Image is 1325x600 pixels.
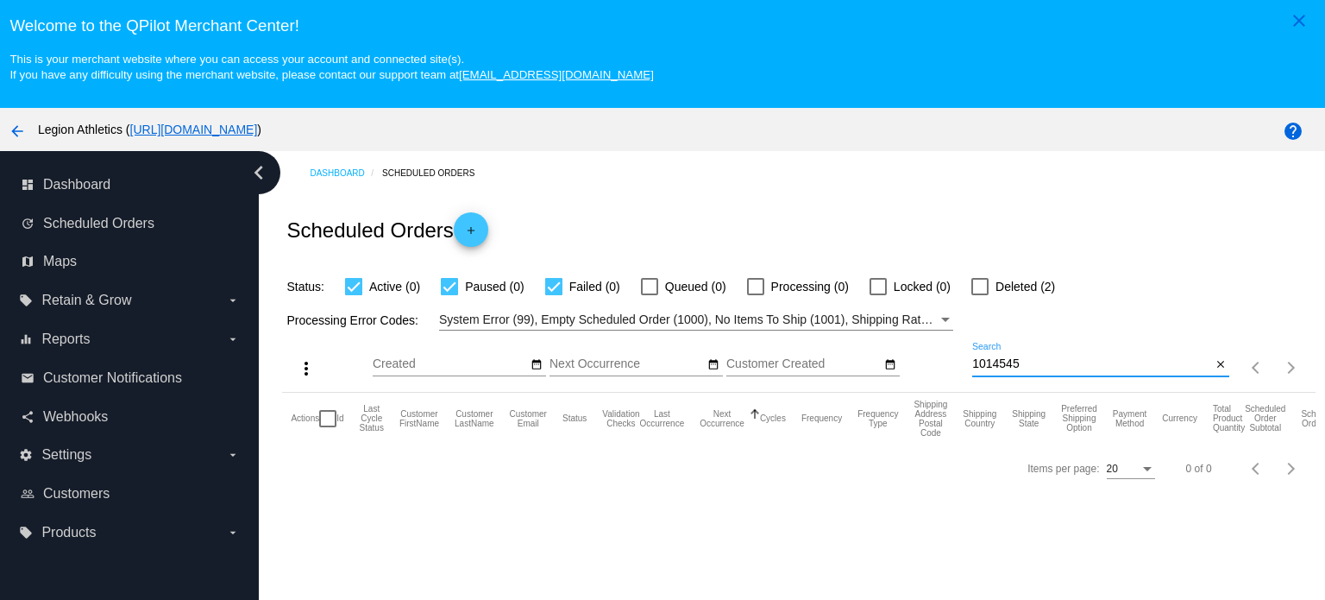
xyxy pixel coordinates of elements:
a: email Customer Notifications [21,364,240,392]
i: equalizer [19,332,33,346]
input: Created [373,357,528,371]
h2: Scheduled Orders [286,212,487,247]
button: Previous page [1240,351,1274,385]
mat-select: Filter by Processing Error Codes [439,309,953,331]
span: Webhooks [43,409,108,425]
i: local_offer [19,294,33,307]
mat-icon: date_range [884,358,896,372]
button: Clear [1211,356,1229,374]
button: Change sorting for Cycles [760,414,786,424]
a: dashboard Dashboard [21,171,240,199]
button: Change sorting for NextOccurrenceUtc [700,409,744,428]
span: Maps [43,254,77,269]
span: Reports [41,332,90,347]
i: arrow_drop_down [226,294,240,307]
span: 20 [1107,463,1118,475]
mat-icon: arrow_back [7,121,28,142]
i: map [21,255,35,268]
button: Change sorting for CustomerEmail [510,409,547,428]
span: Status: [286,280,324,294]
input: Search [972,357,1211,371]
mat-icon: date_range [531,358,543,372]
button: Change sorting for ShippingPostcode [914,400,947,438]
i: chevron_left [245,159,273,186]
button: Next page [1274,351,1309,385]
button: Change sorting for CustomerLastName [455,409,494,428]
mat-icon: close [1289,10,1309,31]
button: Change sorting for Id [336,414,343,424]
span: Processing Error Codes: [286,313,418,327]
mat-icon: help [1283,121,1303,142]
mat-icon: date_range [707,358,719,372]
div: 0 of 0 [1186,463,1212,475]
span: Legion Athletics ( ) [38,123,261,136]
span: Queued (0) [665,276,726,297]
span: Retain & Grow [41,293,131,308]
span: Paused (0) [465,276,524,297]
i: local_offer [19,526,33,540]
button: Change sorting for ShippingState [1012,409,1046,428]
button: Change sorting for LastProcessingCycleId [360,404,384,433]
a: people_outline Customers [21,480,240,508]
i: arrow_drop_down [226,526,240,540]
mat-header-cell: Total Product Quantity [1213,393,1245,445]
button: Change sorting for PreferredShippingOption [1061,404,1097,433]
i: share [21,410,35,424]
i: arrow_drop_down [226,448,240,462]
span: Failed (0) [569,276,620,297]
input: Customer Created [726,357,882,371]
i: update [21,217,35,231]
mat-icon: more_vert [296,358,317,379]
span: Customer Notifications [43,370,182,386]
mat-header-cell: Validation Checks [602,393,639,445]
mat-icon: add [461,224,481,245]
button: Change sorting for LastOccurrenceUtc [640,409,685,428]
a: share Webhooks [21,403,240,431]
button: Previous page [1240,452,1274,486]
span: Scheduled Orders [43,216,154,231]
button: Change sorting for CurrencyIso [1162,414,1197,424]
button: Change sorting for Frequency [801,414,842,424]
i: arrow_drop_down [226,332,240,346]
i: dashboard [21,178,35,192]
button: Change sorting for ShippingCountry [963,409,996,428]
span: Settings [41,447,91,463]
div: Items per page: [1027,463,1099,475]
a: Scheduled Orders [382,160,490,186]
span: Customers [43,486,110,502]
span: Locked (0) [894,276,951,297]
button: Change sorting for CustomerFirstName [399,409,439,428]
i: people_outline [21,487,35,501]
a: [EMAIL_ADDRESS][DOMAIN_NAME] [459,68,654,81]
button: Change sorting for PaymentMethod.Type [1113,409,1146,428]
button: Next page [1274,452,1309,486]
span: Active (0) [369,276,420,297]
span: Products [41,525,96,540]
span: Processing (0) [771,276,849,297]
span: Deleted (2) [995,276,1055,297]
mat-header-cell: Actions [291,393,319,445]
a: [URL][DOMAIN_NAME] [130,123,258,136]
a: update Scheduled Orders [21,210,240,237]
button: Change sorting for Subtotal [1245,404,1285,433]
small: This is your merchant website where you can access your account and connected site(s). If you hav... [9,53,653,81]
h3: Welcome to the QPilot Merchant Center! [9,16,1315,35]
i: settings [19,448,33,462]
button: Change sorting for FrequencyType [857,409,898,428]
a: map Maps [21,248,240,275]
mat-icon: close [1215,358,1227,372]
button: Change sorting for Status [562,414,587,424]
i: email [21,371,35,385]
mat-select: Items per page: [1107,464,1155,476]
span: Dashboard [43,177,110,193]
input: Next Occurrence [549,357,705,371]
a: Dashboard [310,160,382,186]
